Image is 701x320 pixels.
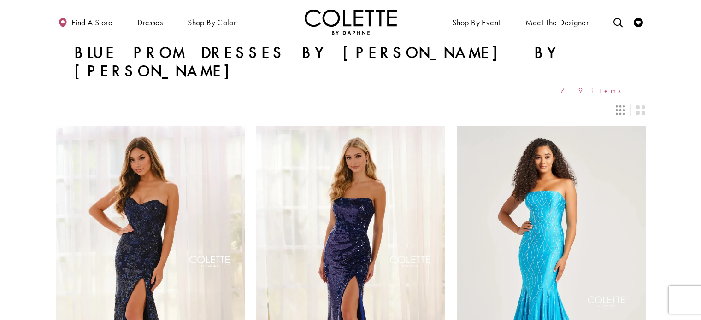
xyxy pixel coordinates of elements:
span: Switch layout to 3 columns [616,105,625,115]
div: Layout Controls [50,100,651,120]
h1: Blue Prom Dresses by [PERSON_NAME] by [PERSON_NAME] [74,44,627,81]
span: 79 items [560,87,627,94]
span: Switch layout to 2 columns [636,105,645,115]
